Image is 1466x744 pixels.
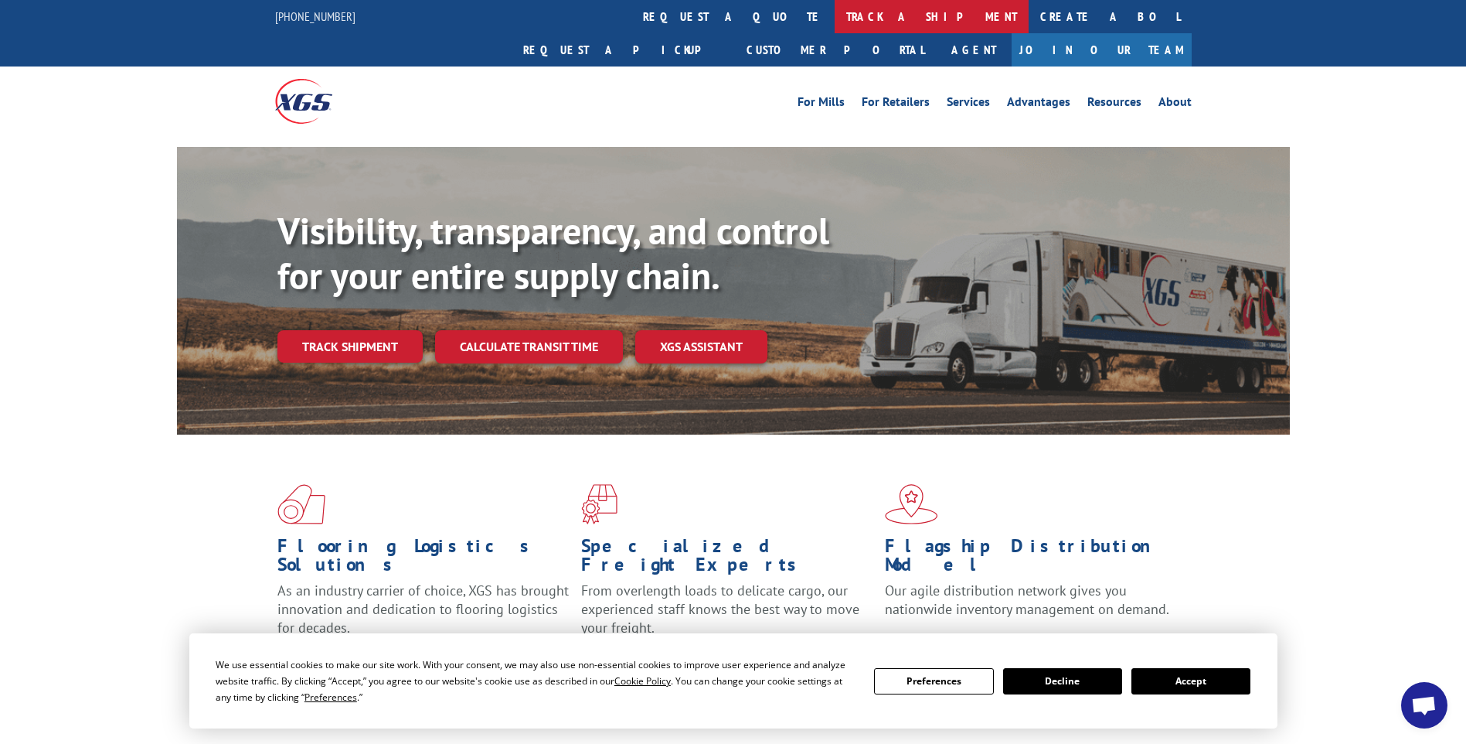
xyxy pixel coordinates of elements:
div: We use essential cookies to make our site work. With your consent, we may also use non-essential ... [216,657,855,705]
a: For Retailers [862,96,930,113]
a: Services [947,96,990,113]
span: As an industry carrier of choice, XGS has brought innovation and dedication to flooring logistics... [277,582,569,636]
img: xgs-icon-total-supply-chain-intelligence-red [277,484,325,524]
a: [PHONE_NUMBER] [275,9,355,24]
b: Visibility, transparency, and control for your entire supply chain. [277,206,829,299]
a: Advantages [1007,96,1070,113]
a: Calculate transit time [435,330,623,363]
a: Track shipment [277,330,423,363]
div: Cookie Consent Prompt [189,633,1277,729]
span: Our agile distribution network gives you nationwide inventory management on demand. [885,582,1169,618]
a: Request a pickup [512,33,735,67]
a: Join Our Team [1012,33,1192,67]
a: Customer Portal [735,33,936,67]
img: xgs-icon-focused-on-flooring-red [581,484,617,524]
h1: Flooring Logistics Solutions [277,537,570,582]
img: xgs-icon-flagship-distribution-model-red [885,484,938,524]
div: Open chat [1401,682,1447,729]
a: Learn More > [885,633,1077,650]
p: From overlength loads to delicate cargo, our experienced staff knows the best way to move your fr... [581,582,873,650]
span: Cookie Policy [614,674,671,688]
a: About [1158,96,1192,113]
button: Decline [1003,668,1122,695]
a: XGS ASSISTANT [635,330,767,363]
button: Preferences [874,668,993,695]
span: Preferences [304,691,357,704]
a: For Mills [798,96,845,113]
a: Resources [1087,96,1141,113]
h1: Flagship Distribution Model [885,537,1177,582]
a: Agent [936,33,1012,67]
button: Accept [1131,668,1250,695]
h1: Specialized Freight Experts [581,537,873,582]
